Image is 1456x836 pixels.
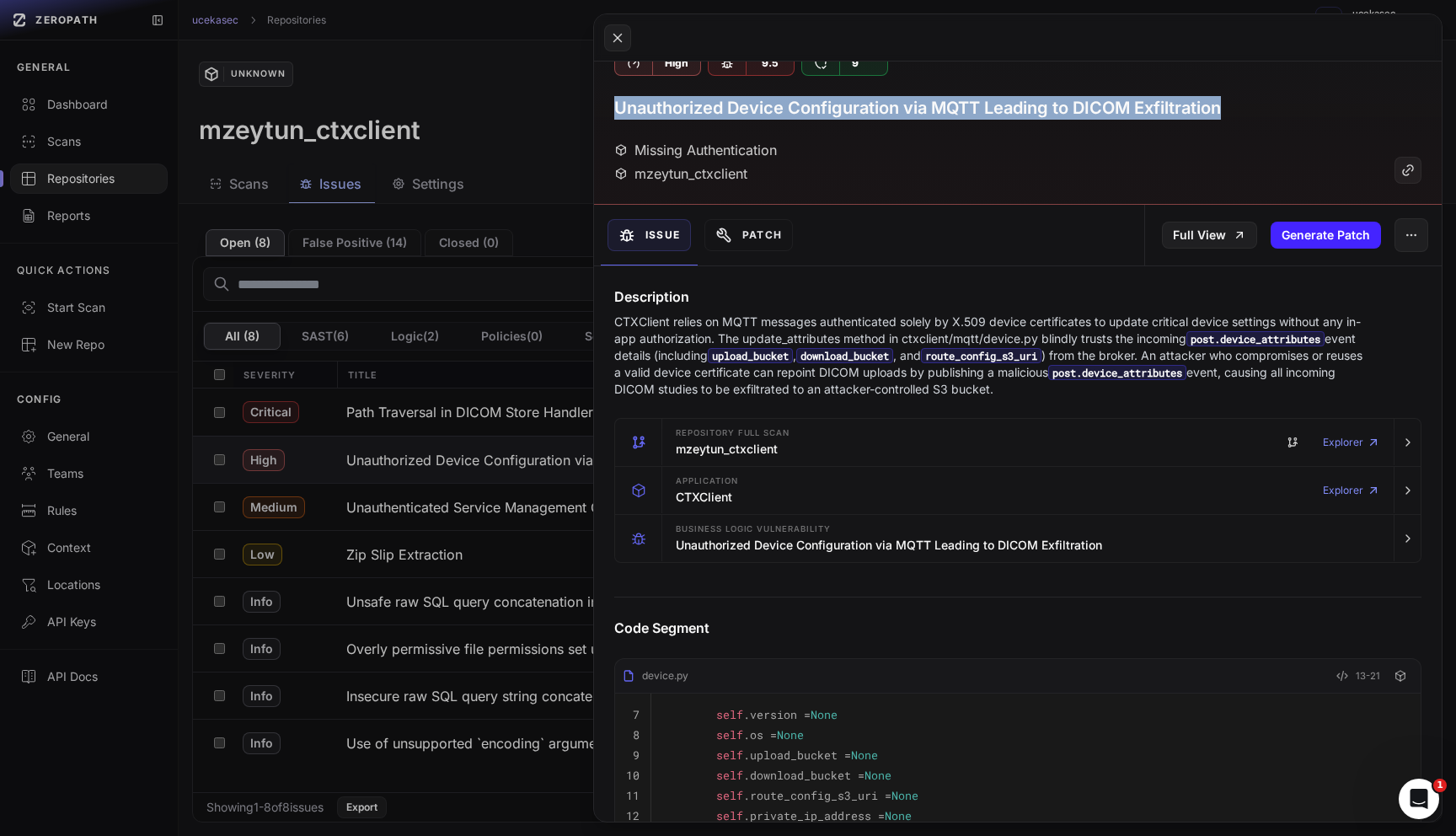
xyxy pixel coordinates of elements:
span: self [716,768,743,783]
span: None [891,788,918,803]
code: 7 [633,707,640,722]
h3: Unauthorized Device Configuration via MQTT Leading to DICOM Exfiltration [676,537,1102,554]
button: Issue [608,219,691,251]
h4: Code Segment [614,618,1421,638]
code: route_config_s3_uri [921,348,1041,363]
span: self [716,748,743,763]
span: None [864,768,891,783]
code: .upload_bucket = [662,748,878,763]
button: Generate Patch [1271,222,1381,249]
code: 12 [626,808,640,823]
code: 10 [626,768,640,783]
code: download_bucket [796,348,893,363]
span: self [716,727,743,742]
span: self [716,788,743,803]
p: CTXClient relies on MQTT messages authenticated solely by X.509 device certificates to update cri... [614,313,1369,398]
span: None [885,808,912,823]
code: .route_config_s3_uri = [662,788,918,803]
div: device.py [622,669,688,683]
button: Repository Full scan mzeytun_ctxclient Explorer [615,419,1421,466]
code: 9 [633,748,640,763]
span: 1 [1433,779,1447,792]
a: Explorer [1323,474,1380,507]
span: Business Logic Vulnerability [676,525,831,533]
button: Business Logic Vulnerability Unauthorized Device Configuration via MQTT Leading to DICOM Exfiltra... [615,515,1421,562]
span: self [716,707,743,722]
span: None [777,727,804,742]
span: None [851,748,878,763]
h3: CTXClient [676,489,732,506]
a: Explorer [1323,426,1380,459]
code: post.device_attributes [1048,365,1186,380]
code: .os = [662,727,804,742]
span: None [811,707,838,722]
h4: Description [614,287,1421,307]
iframe: Intercom live chat [1399,779,1439,819]
code: post.device_attributes [1186,331,1325,346]
code: 8 [633,727,640,742]
button: Patch [704,219,793,251]
a: Full View [1162,222,1257,249]
code: .download_bucket = [662,768,891,783]
button: Application CTXClient Explorer [615,467,1421,514]
h3: mzeytun_ctxclient [676,441,778,458]
span: self [716,808,743,823]
code: upload_bucket [708,348,793,363]
span: 13-21 [1356,666,1380,686]
code: .version = [662,707,838,722]
code: .private_ip_address = [662,808,912,823]
span: Application [676,477,738,485]
span: Repository Full scan [676,429,790,437]
code: 11 [626,788,640,803]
